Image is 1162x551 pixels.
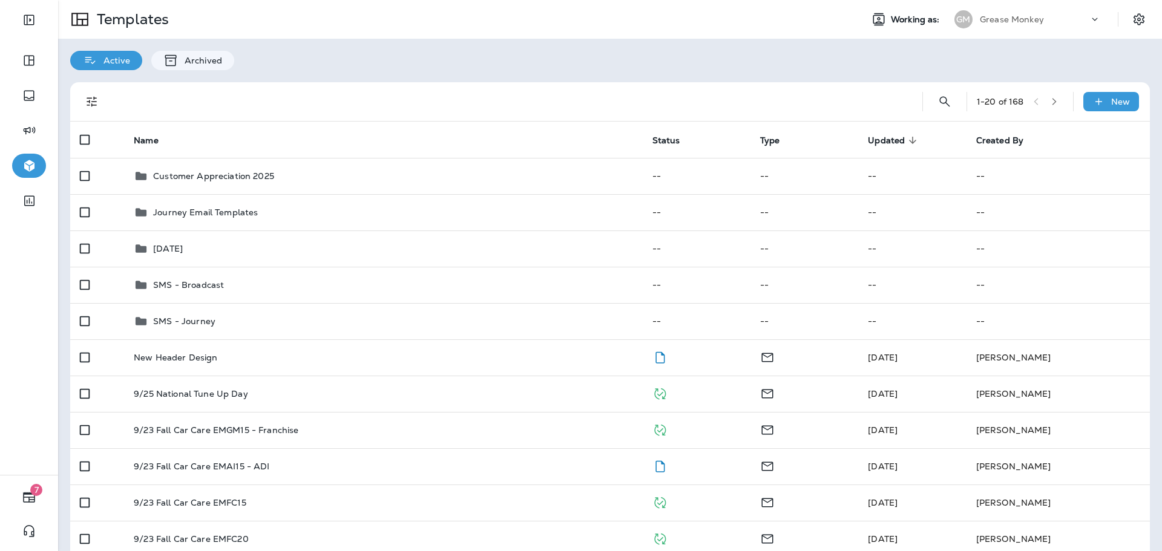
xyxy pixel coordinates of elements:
[134,461,269,471] p: 9/23 Fall Car Care EMAI15 - ADI
[1128,8,1150,30] button: Settings
[967,484,1150,521] td: [PERSON_NAME]
[643,230,750,267] td: --
[652,351,668,362] span: Draft
[967,303,1150,339] td: --
[179,56,222,65] p: Archived
[868,461,898,472] span: Brian Clark
[153,244,183,253] p: [DATE]
[652,135,680,146] span: Status
[858,194,966,230] td: --
[760,423,775,434] span: Email
[760,351,775,362] span: Email
[868,497,898,508] span: Brian Clark
[652,532,668,543] span: Published
[134,135,174,146] span: Name
[868,352,898,363] span: Brian Clark
[760,496,775,507] span: Email
[760,460,775,471] span: Email
[750,267,858,303] td: --
[760,532,775,543] span: Email
[80,90,104,114] button: Filters
[643,267,750,303] td: --
[750,194,858,230] td: --
[153,280,224,290] p: SMS - Broadcast
[652,496,668,507] span: Published
[967,158,1150,194] td: --
[652,423,668,434] span: Published
[12,485,46,509] button: 7
[760,135,780,146] span: Type
[750,158,858,194] td: --
[134,534,249,544] p: 9/23 Fall Car Care EMFC20
[858,267,966,303] td: --
[891,15,942,25] span: Working as:
[134,353,217,362] p: New Header Design
[967,230,1150,267] td: --
[652,135,696,146] span: Status
[153,207,258,217] p: Journey Email Templates
[153,316,215,326] p: SMS - Journey
[967,339,1150,376] td: [PERSON_NAME]
[967,412,1150,448] td: [PERSON_NAME]
[12,8,46,32] button: Expand Sidebar
[750,230,858,267] td: --
[967,267,1150,303] td: --
[868,135,905,146] span: Updated
[1111,97,1130,106] p: New
[134,135,159,146] span: Name
[153,171,274,181] p: Customer Appreciation 2025
[967,448,1150,484] td: [PERSON_NAME]
[643,303,750,339] td: --
[652,460,668,471] span: Draft
[980,15,1044,24] p: Grease Monkey
[92,10,169,28] p: Templates
[967,376,1150,412] td: [PERSON_NAME]
[967,194,1150,230] td: --
[30,484,42,496] span: 7
[134,425,298,435] p: 9/23 Fall Car Care EMGM15 - Franchise
[933,90,957,114] button: Search Templates
[643,194,750,230] td: --
[868,135,921,146] span: Updated
[868,425,898,435] span: Katie Stribley
[643,158,750,194] td: --
[652,387,668,398] span: Published
[134,498,246,507] p: 9/23 Fall Car Care EMFC15
[976,135,1039,146] span: Created By
[954,10,973,28] div: GM
[858,230,966,267] td: --
[750,303,858,339] td: --
[760,135,796,146] span: Type
[868,533,898,544] span: Brian Clark
[977,97,1024,106] div: 1 - 20 of 168
[858,303,966,339] td: --
[858,158,966,194] td: --
[976,135,1023,146] span: Created By
[760,387,775,398] span: Email
[97,56,130,65] p: Active
[134,389,248,399] p: 9/25 National Tune Up Day
[868,388,898,399] span: Brian Clark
